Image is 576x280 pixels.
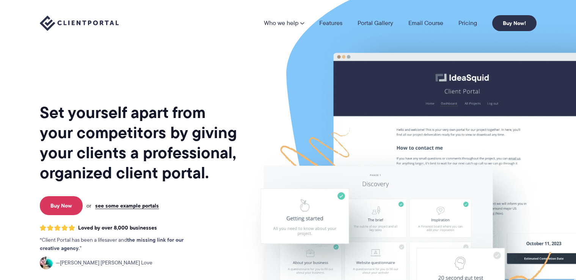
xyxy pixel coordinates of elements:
a: Who we help [264,20,304,26]
a: Buy Now! [492,15,537,31]
span: [PERSON_NAME] [PERSON_NAME] Love [56,259,152,267]
a: see some example portals [95,202,159,209]
h1: Set yourself apart from your competitors by giving your clients a professional, organized client ... [40,102,239,183]
strong: the missing link for our creative agency [40,236,184,252]
a: Pricing [458,20,477,26]
a: Portal Gallery [358,20,393,26]
span: or [86,202,91,209]
span: Loved by over 8,000 businesses [78,225,157,231]
a: Buy Now [40,196,83,215]
a: Features [319,20,342,26]
a: Email Course [408,20,443,26]
p: Client Portal has been a lifesaver and . [40,236,199,253]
